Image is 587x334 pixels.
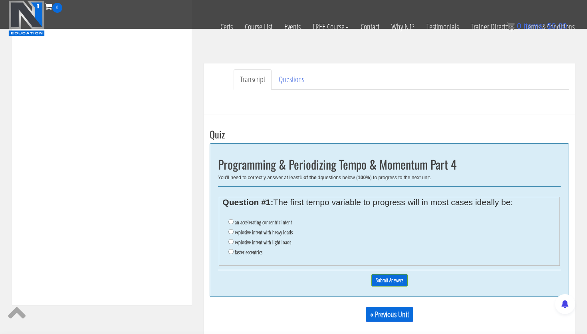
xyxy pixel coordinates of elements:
[358,175,370,180] b: 100%
[210,129,569,139] h3: Quiz
[235,249,262,255] label: faster eccentrics
[235,229,293,235] label: explosive intent with heavy loads
[235,239,291,245] label: explosive intent with light loads
[519,13,581,41] a: Terms & Conditions
[547,22,551,30] span: $
[8,0,45,36] img: n1-education
[234,69,272,90] a: Transcript
[547,22,567,30] bdi: 0.00
[299,175,321,180] b: 1 of the 1
[45,1,62,12] a: 0
[524,22,545,30] span: items:
[218,175,561,180] div: You'll need to correctly answer at least questions below ( ) to progress to the next unit.
[517,22,521,30] span: 0
[420,13,465,41] a: Testimonials
[235,219,292,225] label: an accelerating concentric intent
[366,307,413,322] a: « Previous Unit
[507,22,567,30] a: 0 items: $0.00
[218,158,561,171] h2: Programming & Periodizing Tempo & Momentum Part 4
[222,199,556,206] legend: The first tempo variable to progress will in most cases ideally be:
[385,13,420,41] a: Why N1?
[272,69,311,90] a: Questions
[239,13,278,41] a: Course List
[278,13,307,41] a: Events
[307,13,355,41] a: FREE Course
[371,274,408,287] input: Submit Answers
[465,13,519,41] a: Trainer Directory
[222,198,273,207] strong: Question #1:
[355,13,385,41] a: Contact
[52,3,62,13] span: 0
[507,22,515,30] img: icon11.png
[214,13,239,41] a: Certs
